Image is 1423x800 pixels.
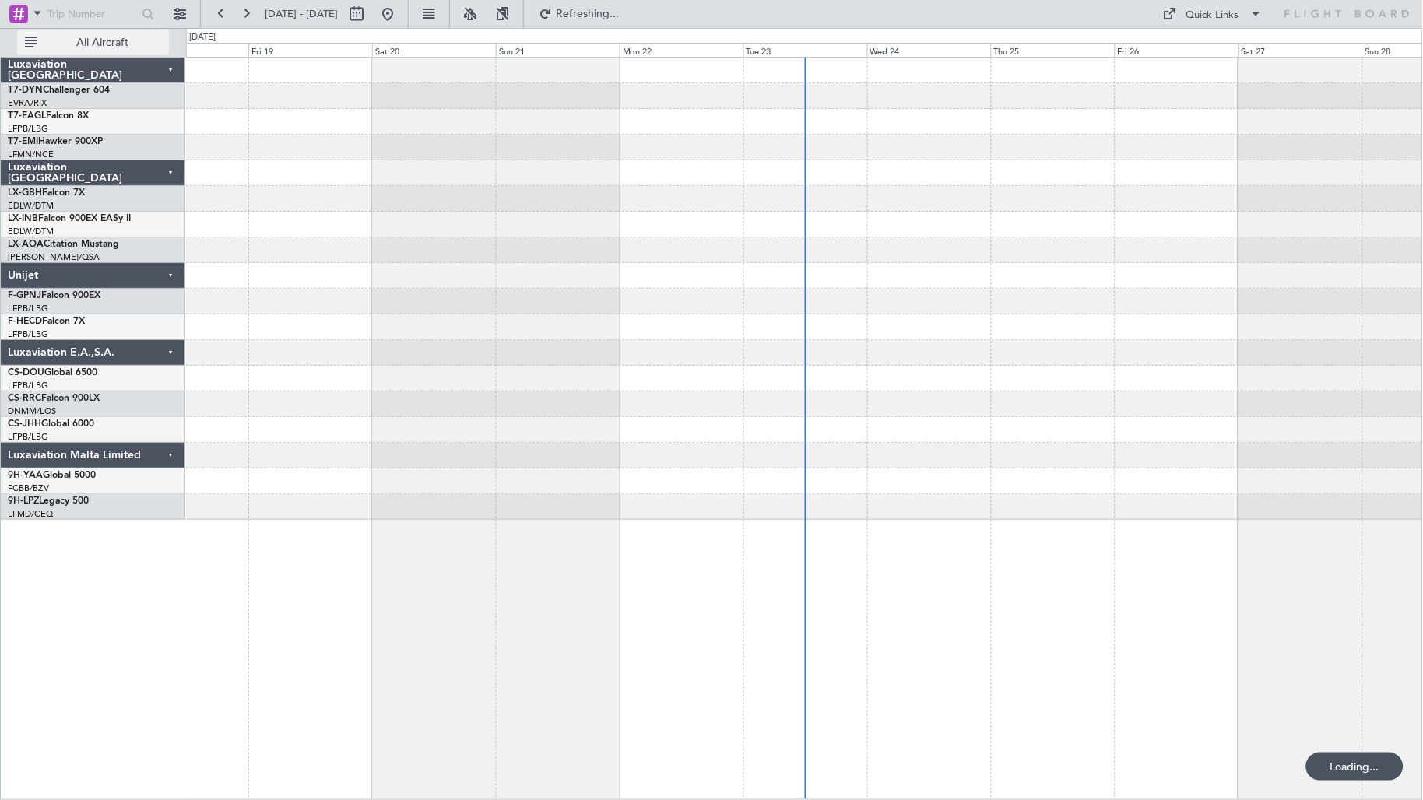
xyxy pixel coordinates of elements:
div: Mon 22 [620,43,743,57]
div: Thu 18 [125,43,248,57]
a: LX-AOACitation Mustang [8,240,119,249]
span: [DATE] - [DATE] [265,7,338,21]
a: LFPB/LBG [8,303,48,314]
a: 9H-YAAGlobal 5000 [8,471,96,480]
span: T7-EAGL [8,111,46,121]
a: CS-DOUGlobal 6500 [8,368,97,377]
div: Fri 26 [1115,43,1239,57]
span: All Aircraft [40,37,164,48]
span: LX-GBH [8,188,42,198]
div: Sat 27 [1239,43,1362,57]
button: Refreshing... [532,2,625,26]
a: LFPB/LBG [8,431,48,443]
a: EDLW/DTM [8,200,54,212]
button: Quick Links [1155,2,1270,26]
a: T7-DYNChallenger 604 [8,86,110,95]
a: EDLW/DTM [8,226,54,237]
span: 9H-LPZ [8,496,39,506]
a: F-HECDFalcon 7X [8,317,85,326]
span: Refreshing... [555,9,620,19]
a: LFPB/LBG [8,380,48,391]
span: T7-EMI [8,137,38,146]
a: T7-EMIHawker 900XP [8,137,103,146]
a: DNMM/LOS [8,405,56,417]
span: CS-JHH [8,419,41,429]
div: Tue 23 [743,43,867,57]
a: LFMD/CEQ [8,508,53,520]
span: CS-RRC [8,394,41,403]
a: 9H-LPZLegacy 500 [8,496,89,506]
span: LX-INB [8,214,38,223]
a: LFPB/LBG [8,328,48,340]
span: CS-DOU [8,368,44,377]
div: Quick Links [1186,8,1239,23]
a: LX-INBFalcon 900EX EASy II [8,214,131,223]
div: Thu 25 [991,43,1115,57]
a: EVRA/RIX [8,97,47,109]
a: CS-JHHGlobal 6000 [8,419,94,429]
span: F-HECD [8,317,42,326]
a: [PERSON_NAME]/QSA [8,251,100,263]
input: Trip Number [47,2,137,26]
div: Sat 20 [372,43,496,57]
a: LFPB/LBG [8,123,48,135]
div: Wed 24 [867,43,991,57]
a: T7-EAGLFalcon 8X [8,111,89,121]
span: LX-AOA [8,240,44,249]
span: T7-DYN [8,86,43,95]
div: [DATE] [189,31,216,44]
div: Fri 19 [248,43,372,57]
span: 9H-YAA [8,471,43,480]
a: LX-GBHFalcon 7X [8,188,85,198]
a: FCBB/BZV [8,482,49,494]
a: F-GPNJFalcon 900EX [8,291,100,300]
div: Loading... [1306,753,1404,781]
span: F-GPNJ [8,291,41,300]
div: Sun 21 [496,43,620,57]
a: CS-RRCFalcon 900LX [8,394,100,403]
button: All Aircraft [17,30,169,55]
a: LFMN/NCE [8,149,54,160]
